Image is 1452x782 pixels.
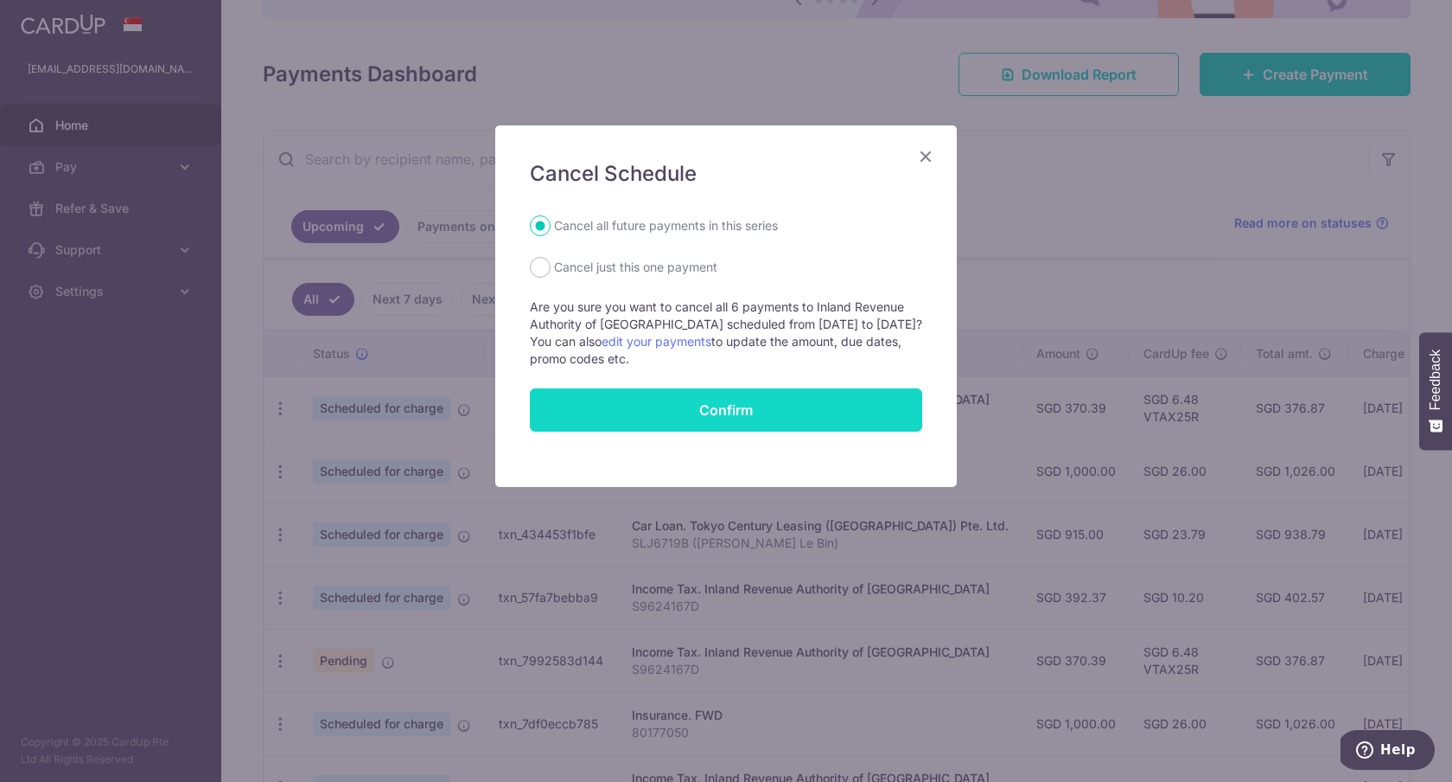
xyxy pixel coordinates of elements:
[602,334,711,349] a: edit your payments
[530,388,922,432] button: Confirm
[554,215,778,236] label: Cancel all future payments in this series
[1341,730,1435,773] iframe: Opens a widget where you can find more information
[530,298,922,368] p: Are you sure you want to cancel all 6 payments to Inland Revenue Authority of [GEOGRAPHIC_DATA] s...
[915,146,936,167] button: Close
[1428,349,1443,410] span: Feedback
[1419,332,1452,450] button: Feedback - Show survey
[554,257,717,278] label: Cancel just this one payment
[530,160,922,188] h5: Cancel Schedule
